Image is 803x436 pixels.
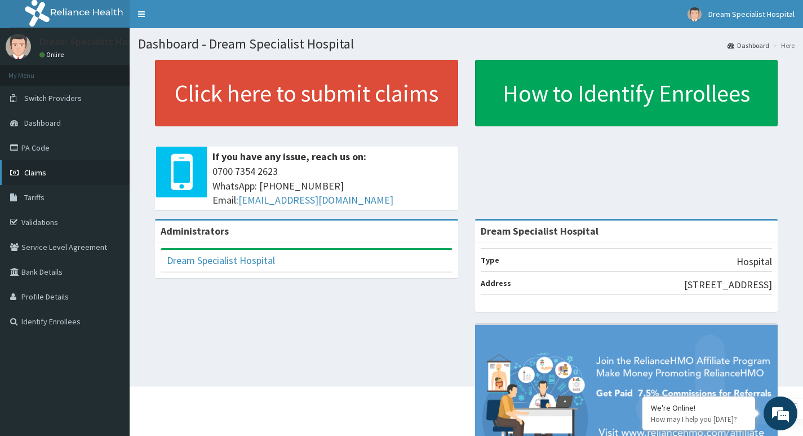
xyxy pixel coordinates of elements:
p: [STREET_ADDRESS] [684,278,772,292]
span: Claims [24,168,46,178]
span: Tariffs [24,192,45,202]
span: Dashboard [24,118,61,128]
li: Here [770,41,795,50]
p: Dream Specialist Hospital [39,37,153,47]
b: If you have any issue, reach us on: [212,150,366,163]
div: We're Online! [651,403,747,413]
div: Chat with us now [59,63,189,78]
a: How to Identify Enrollees [475,60,778,126]
span: We're online! [65,142,156,256]
span: Switch Providers [24,93,82,103]
strong: Dream Specialist Hospital [481,224,598,237]
img: User Image [687,7,702,21]
a: [EMAIL_ADDRESS][DOMAIN_NAME] [238,193,393,206]
p: Hospital [737,254,772,269]
h1: Dashboard - Dream Specialist Hospital [138,37,795,51]
a: Online [39,51,66,59]
span: 0700 7354 2623 WhatsApp: [PHONE_NUMBER] Email: [212,164,452,208]
b: Administrators [161,224,229,237]
img: User Image [6,34,31,59]
img: d_794563401_company_1708531726252_794563401 [21,56,46,85]
div: Minimize live chat window [185,6,212,33]
a: Dashboard [727,41,769,50]
a: Dream Specialist Hospital [167,254,275,267]
p: How may I help you today? [651,415,747,424]
b: Address [481,278,511,288]
a: Click here to submit claims [155,60,458,126]
span: Dream Specialist Hospital [708,9,795,19]
b: Type [481,255,499,265]
textarea: Type your message and hit 'Enter' [6,308,215,347]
